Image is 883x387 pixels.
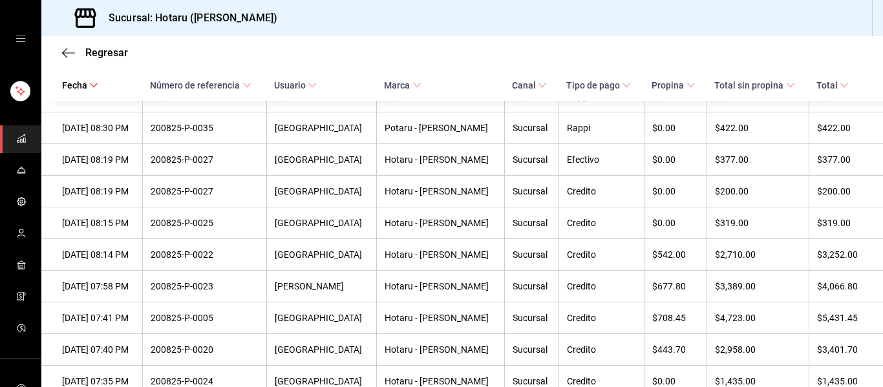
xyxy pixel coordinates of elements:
div: $377.00 [715,154,801,165]
div: [DATE] 07:40 PM [62,344,134,355]
div: [GEOGRAPHIC_DATA] [275,186,368,196]
div: [GEOGRAPHIC_DATA] [275,218,368,228]
div: Sucursal [513,376,551,386]
div: $3,389.00 [715,281,801,291]
div: Hotaru - [PERSON_NAME] [385,344,496,355]
div: [DATE] 08:19 PM [62,186,134,196]
div: Credito [567,313,636,323]
button: Regresar [62,47,128,59]
div: Efectivo [567,154,636,165]
div: Hotaru - [PERSON_NAME] [385,249,496,260]
div: $422.00 [817,123,862,133]
div: $0.00 [652,218,699,228]
div: Credito [567,186,636,196]
div: 200825-P-0025 [151,218,259,228]
div: Credito [567,218,636,228]
span: Número de referencia [150,80,251,90]
div: $4,723.00 [715,313,801,323]
span: Marca [384,80,421,90]
div: $2,710.00 [715,249,801,260]
div: Sucursal [513,313,551,323]
div: $200.00 [715,186,801,196]
div: $422.00 [715,123,801,133]
div: [DATE] 08:14 PM [62,249,134,260]
div: Credito [567,376,636,386]
div: $0.00 [652,186,699,196]
div: [DATE] 07:58 PM [62,281,134,291]
div: [DATE] 08:19 PM [62,154,134,165]
div: 200825-P-0024 [151,376,259,386]
div: 200825-P-0022 [151,249,259,260]
span: Usuario [274,80,317,90]
div: $1,435.00 [715,376,801,386]
span: Fecha [62,80,98,90]
div: $4,066.80 [817,281,862,291]
span: Tipo de pago [566,80,631,90]
div: $377.00 [817,154,862,165]
div: Sucursal [513,154,551,165]
div: 200825-P-0027 [151,186,259,196]
div: [DATE] 08:15 PM [62,218,134,228]
div: [GEOGRAPHIC_DATA] [275,154,368,165]
div: $542.00 [652,249,699,260]
h3: Sucursal: Hotaru ([PERSON_NAME]) [98,10,277,26]
div: [DATE] 07:41 PM [62,313,134,323]
div: $0.00 [652,376,699,386]
div: [DATE] 08:30 PM [62,123,134,133]
div: 200825-P-0027 [151,154,259,165]
div: Hotaru - [PERSON_NAME] [385,281,496,291]
div: Hotaru - [PERSON_NAME] [385,376,496,386]
div: [DATE] 07:35 PM [62,376,134,386]
div: $3,252.00 [817,249,862,260]
div: Hotaru - [PERSON_NAME] [385,218,496,228]
div: $3,401.70 [817,344,862,355]
div: Sucursal [513,281,551,291]
div: [GEOGRAPHIC_DATA] [275,249,368,260]
div: $0.00 [652,154,699,165]
div: Sucursal [513,344,551,355]
div: Sucursal [513,123,551,133]
div: $2,958.00 [715,344,801,355]
div: Potaru - [PERSON_NAME] [385,123,496,133]
div: Sucursal [513,249,551,260]
div: Hotaru - [PERSON_NAME] [385,154,496,165]
div: $5,431.45 [817,313,862,323]
div: Sucursal [513,186,551,196]
div: [GEOGRAPHIC_DATA] [275,376,368,386]
span: Total sin propina [714,80,794,90]
div: Credito [567,281,636,291]
div: Hotaru - [PERSON_NAME] [385,186,496,196]
span: Propina [652,80,695,90]
div: [GEOGRAPHIC_DATA] [275,313,368,323]
div: [GEOGRAPHIC_DATA] [275,123,368,133]
div: Sucursal [513,218,551,228]
div: Hotaru - [PERSON_NAME] [385,313,496,323]
div: 200825-P-0035 [151,123,259,133]
div: Credito [567,344,636,355]
div: [GEOGRAPHIC_DATA] [275,344,368,355]
div: 200825-P-0023 [151,281,259,291]
div: 200825-P-0005 [151,313,259,323]
div: $708.45 [652,313,699,323]
div: $0.00 [652,123,699,133]
span: Canal [512,80,547,90]
div: Credito [567,249,636,260]
button: open drawer [16,34,26,44]
div: [PERSON_NAME] [275,281,368,291]
div: Rappi [567,123,636,133]
div: $200.00 [817,186,862,196]
div: $677.80 [652,281,699,291]
div: $443.70 [652,344,699,355]
span: Total [816,80,849,90]
div: $1,435.00 [817,376,862,386]
div: 200825-P-0020 [151,344,259,355]
div: $319.00 [715,218,801,228]
div: $319.00 [817,218,862,228]
span: Regresar [85,47,128,59]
